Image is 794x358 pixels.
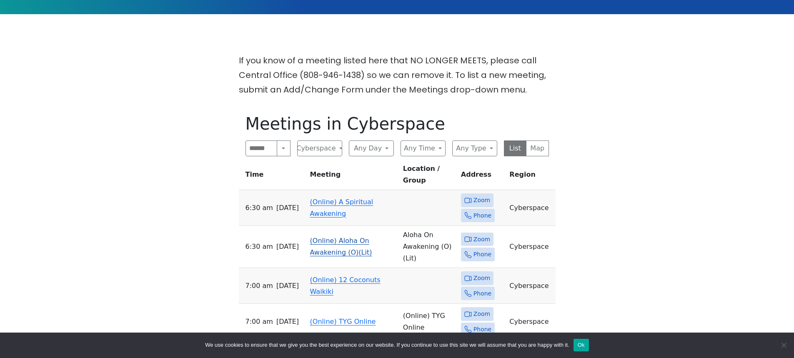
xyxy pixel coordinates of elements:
[779,341,788,349] span: No
[400,163,458,190] th: Location / Group
[245,241,273,253] span: 6:30 AM
[400,304,458,340] td: (Online) TYG Online
[400,226,458,268] td: Aloha On Awakening (O) (Lit)
[245,114,549,134] h1: Meetings in Cyberspace
[276,316,299,328] span: [DATE]
[239,163,307,190] th: Time
[473,273,490,283] span: Zoom
[473,324,491,335] span: Phone
[310,276,381,295] a: (Online) 12 Coconuts Waikiki
[245,316,273,328] span: 7:00 AM
[473,249,491,260] span: Phone
[473,309,490,319] span: Zoom
[276,241,299,253] span: [DATE]
[473,288,491,299] span: Phone
[310,198,373,218] a: (Online) A Spiritual Awakening
[277,140,290,156] button: Search
[526,140,549,156] button: Map
[297,140,342,156] button: Cyberspace
[310,318,376,325] a: (Online) TYG Online
[401,140,446,156] button: Any Time
[239,53,556,97] p: If you know of a meeting listed here that NO LONGER MEETS, please call Central Office (808-946-14...
[276,202,299,214] span: [DATE]
[245,280,273,292] span: 7:00 AM
[574,339,589,351] button: Ok
[504,140,527,156] button: List
[458,163,506,190] th: Address
[452,140,497,156] button: Any Type
[506,304,555,340] td: Cyberspace
[349,140,394,156] button: Any Day
[310,237,372,256] a: (Online) Aloha On Awakening (O)(Lit)
[276,280,299,292] span: [DATE]
[245,140,278,156] input: Search
[506,268,555,304] td: Cyberspace
[473,195,490,205] span: Zoom
[205,341,569,349] span: We use cookies to ensure that we give you the best experience on our website. If you continue to ...
[506,163,555,190] th: Region
[506,190,555,226] td: Cyberspace
[245,202,273,214] span: 6:30 AM
[506,226,555,268] td: Cyberspace
[307,163,400,190] th: Meeting
[473,234,490,245] span: Zoom
[473,210,491,221] span: Phone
